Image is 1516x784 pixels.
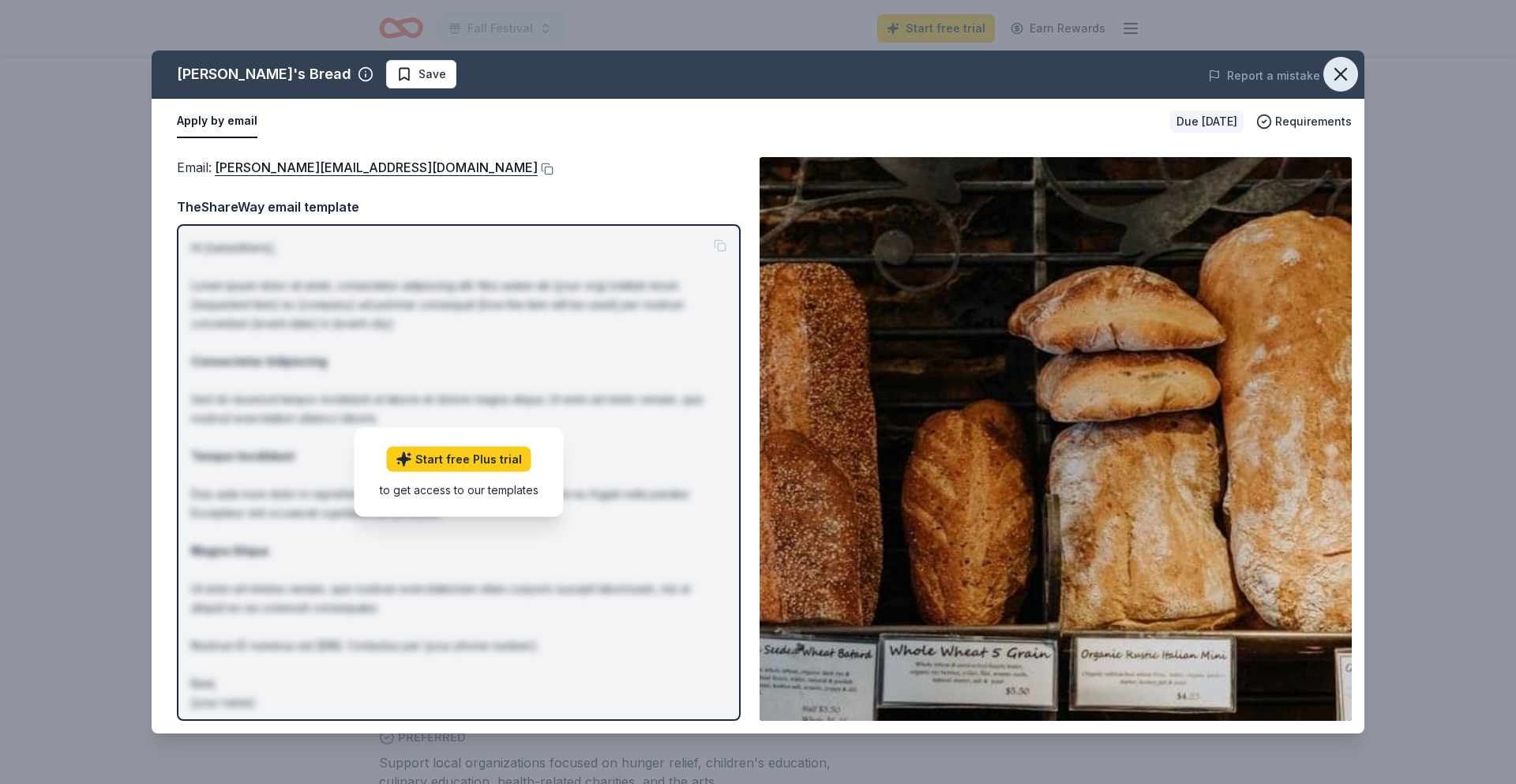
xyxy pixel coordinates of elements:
[177,197,741,217] div: TheShareWay email template
[191,449,295,463] strong: Tempor Incididunt
[760,157,1352,721] img: Image for Amy's Bread
[177,105,257,138] button: Apply by email
[418,65,446,84] span: Save
[1275,112,1352,131] span: Requirements
[177,159,538,175] span: Email :
[380,482,538,498] div: to get access to our templates
[386,60,456,88] button: Save
[177,62,351,87] div: [PERSON_NAME]'s Bread
[191,544,268,557] strong: Magna Aliqua
[1208,66,1320,85] button: Report a mistake
[387,447,531,472] a: Start free Plus trial
[1256,112,1352,131] button: Requirements
[215,157,538,178] a: [PERSON_NAME][EMAIL_ADDRESS][DOMAIN_NAME]
[1170,111,1244,133] div: Due [DATE]
[191,354,327,368] strong: Consectetur Adipiscing
[191,238,726,712] p: Hi [name/there], Lorem ipsum dolor sit amet, consectetur adipiscing elit. Nos autem ab [your org]...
